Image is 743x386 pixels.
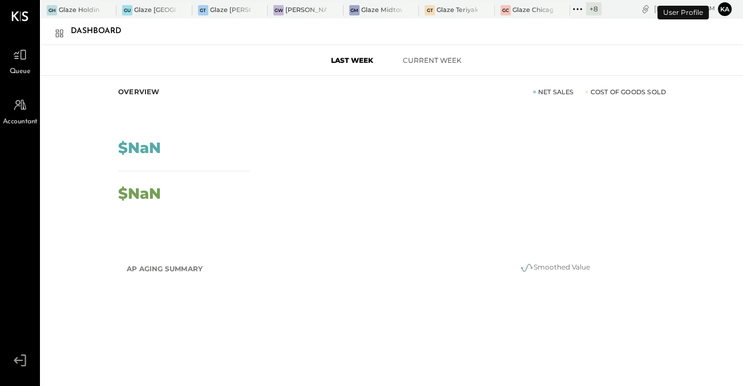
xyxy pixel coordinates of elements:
[285,6,326,15] div: [PERSON_NAME] - Glaze Williamsburg One LLC
[1,44,39,77] a: Queue
[3,117,38,127] span: Accountant
[437,6,477,15] div: Glaze Teriyaki [PERSON_NAME] Street - [PERSON_NAME] River [PERSON_NAME] LLC
[1,94,39,127] a: Accountant
[210,6,251,15] div: Glaze [PERSON_NAME] [PERSON_NAME] LLC
[118,186,161,201] div: $NaN
[425,5,435,15] div: GT
[10,67,31,77] span: Queue
[198,5,208,15] div: GT
[349,5,360,15] div: GM
[127,259,203,279] h2: AP Aging Summary
[657,6,709,19] div: User Profile
[361,6,402,15] div: Glaze Midtown East - Glaze Lexington One LLC
[586,2,601,15] div: + 8
[681,3,704,14] span: 8 : 44
[122,5,132,15] div: GU
[118,87,160,96] div: Overview
[585,87,666,96] div: Cost of Goods Sold
[654,3,715,14] div: [DATE]
[533,87,574,96] div: Net Sales
[705,5,715,13] span: am
[500,5,511,15] div: GC
[512,6,553,15] div: Glaze Chicago Ghost - West River Rice LLC
[118,140,161,155] div: $NaN
[312,51,392,70] button: Last Week
[640,3,651,15] div: copy link
[47,5,57,15] div: GH
[392,51,472,70] button: Current Week
[59,6,99,15] div: Glaze Holdings - Glaze Teriyaki Holdings LLC
[134,6,175,15] div: Glaze [GEOGRAPHIC_DATA] - 110 Uni
[71,22,133,41] div: Dashboard
[273,5,284,15] div: GW
[441,261,669,275] div: Smoothed Value
[718,2,732,16] button: ka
